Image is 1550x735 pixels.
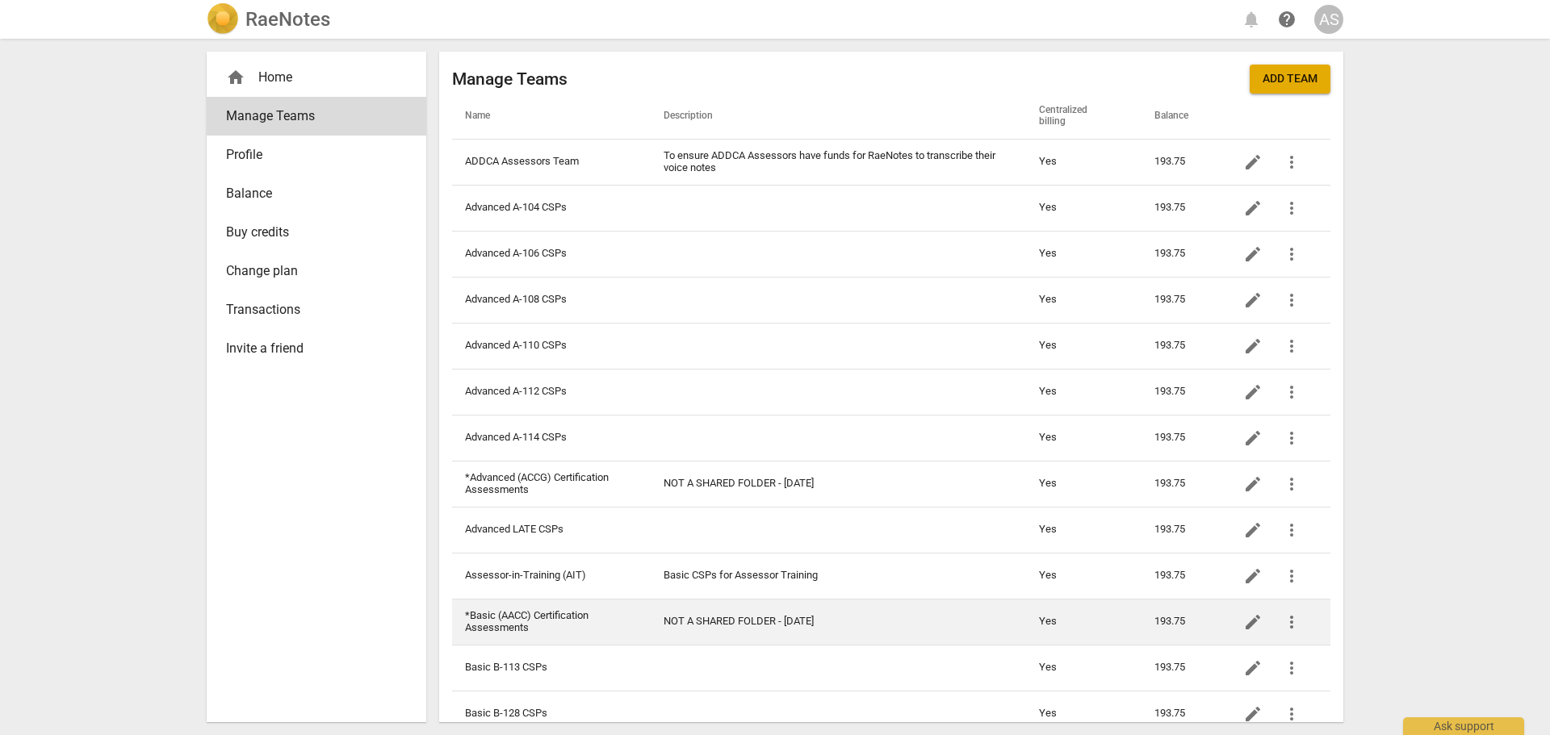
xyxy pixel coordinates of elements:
[1039,105,1129,127] span: Centralized billing
[452,599,651,645] td: *Basic (AACC) Certification Assessments
[1243,612,1263,632] span: edit
[1142,185,1221,231] td: 193.75
[207,3,239,35] img: Logo
[452,185,651,231] td: Advanced A-104 CSPs
[226,145,394,165] span: Profile
[1282,520,1301,540] span: more_vert
[207,3,330,35] a: LogoRaeNotes
[1282,566,1301,586] span: more_vert
[207,213,426,252] a: Buy credits
[452,69,568,90] h2: Manage Teams
[452,415,651,461] td: Advanced A-114 CSPs
[1026,277,1142,323] td: Yes
[651,461,1026,507] td: NOT A SHARED FOLDER - [DATE]
[1282,382,1301,402] span: more_vert
[1026,461,1142,507] td: Yes
[207,252,426,290] a: Change plan
[1026,185,1142,231] td: Yes
[1142,553,1221,599] td: 193.75
[1142,139,1221,185] td: 193.75
[1243,520,1263,540] span: edit
[207,329,426,368] a: Invite a friend
[1026,323,1142,369] td: Yes
[651,139,1026,185] td: To ensure ADDCA Assessors have funds for RaeNotes to transcribe their voice notes
[452,323,651,369] td: Advanced A-110 CSPs
[1026,645,1142,691] td: Yes
[226,339,394,358] span: Invite a friend
[226,300,394,319] span: Transactions
[207,136,426,174] a: Profile
[1243,566,1263,586] span: edit
[452,231,651,277] td: Advanced A-106 CSPs
[1026,507,1142,553] td: Yes
[1282,428,1301,448] span: more_vert
[1026,553,1142,599] td: Yes
[207,174,426,213] a: Balance
[1243,198,1263,218] span: edit
[1282,290,1301,310] span: more_vert
[1142,507,1221,553] td: 193.75
[1142,599,1221,645] td: 193.75
[1277,10,1297,29] span: help
[452,507,651,553] td: Advanced LATE CSPs
[1142,323,1221,369] td: 193.75
[1026,599,1142,645] td: Yes
[1282,244,1301,264] span: more_vert
[245,8,330,31] h2: RaeNotes
[1026,231,1142,277] td: Yes
[1142,277,1221,323] td: 193.75
[226,223,394,242] span: Buy credits
[452,277,651,323] td: Advanced A-108 CSPs
[1243,336,1263,356] span: edit
[1282,474,1301,494] span: more_vert
[1282,704,1301,724] span: more_vert
[1314,5,1343,34] button: AS
[651,553,1026,599] td: Basic CSPs for Assessor Training
[1142,415,1221,461] td: 193.75
[1282,658,1301,678] span: more_vert
[226,261,394,281] span: Change plan
[452,553,651,599] td: Assessor-in-Training (AIT)
[1243,382,1263,402] span: edit
[1026,369,1142,415] td: Yes
[1282,612,1301,632] span: more_vert
[207,290,426,329] a: Transactions
[226,106,394,126] span: Manage Teams
[651,599,1026,645] td: NOT A SHARED FOLDER - [DATE]
[452,139,651,185] td: ADDCA Assessors Team
[226,68,245,87] span: home
[1026,139,1142,185] td: Yes
[1243,290,1263,310] span: edit
[1282,336,1301,356] span: more_vert
[1272,5,1301,34] a: Help
[1282,198,1301,218] span: more_vert
[1282,152,1301,172] span: more_vert
[664,110,732,123] span: Description
[1243,244,1263,264] span: edit
[1142,369,1221,415] td: 193.75
[1026,415,1142,461] td: Yes
[1243,474,1263,494] span: edit
[1403,717,1524,735] div: Ask support
[226,184,394,203] span: Balance
[452,461,651,507] td: *Advanced (ACCG) Certification Assessments
[1250,65,1330,94] button: Add team
[1243,428,1263,448] span: edit
[1243,704,1263,724] span: edit
[226,68,394,87] div: Home
[1243,152,1263,172] span: edit
[452,369,651,415] td: Advanced A-112 CSPs
[1142,645,1221,691] td: 193.75
[1142,231,1221,277] td: 193.75
[207,58,426,97] div: Home
[1243,658,1263,678] span: edit
[1263,71,1317,87] span: Add team
[1154,110,1208,123] span: Balance
[452,645,651,691] td: Basic B-113 CSPs
[207,97,426,136] a: Manage Teams
[1142,461,1221,507] td: 193.75
[465,110,509,123] span: Name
